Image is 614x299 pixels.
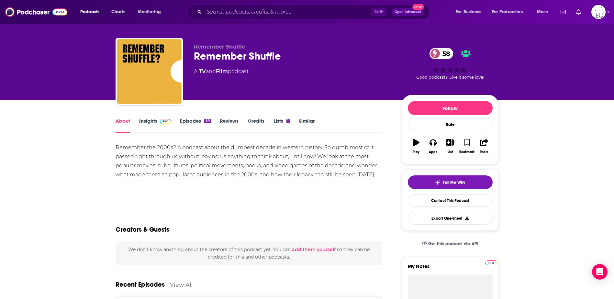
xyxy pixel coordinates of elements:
[5,6,67,18] img: Podchaser - Follow, Share and Rate Podcasts
[216,68,228,74] a: Film
[592,264,608,280] div: Open Intercom Messenger
[116,281,165,289] a: Recent Episodes
[459,150,474,154] div: Bookmark
[459,135,475,158] button: Bookmark
[591,5,606,19] img: User Profile
[248,118,264,133] a: Credits
[292,247,336,252] button: add them yourself
[402,44,499,84] div: 58Good podcast? Give it some love!
[413,150,419,154] div: Play
[116,226,169,234] h2: Creators & Guests
[492,7,523,17] span: For Podcasters
[485,260,497,265] img: Podchaser Pro
[76,7,108,17] button: open menu
[408,263,493,274] label: My Notes
[204,7,371,17] input: Search podcasts, credits, & more...
[107,7,129,17] a: Charts
[456,7,481,17] span: For Business
[435,180,440,185] img: tell me why sparkle
[139,118,171,133] a: InsightsPodchaser Pro
[299,118,315,133] a: Similar
[574,6,584,17] a: Show notifications dropdown
[220,118,239,133] a: Reviews
[199,68,206,74] a: TV
[392,8,424,16] button: Open AdvancedNew
[206,68,216,74] span: and
[371,8,386,16] span: Ctrl K
[436,48,453,59] span: 58
[133,7,169,17] button: open menu
[416,75,484,80] span: Good podcast? Give it some love!
[180,118,210,133] a: Episodes89
[194,68,249,75] div: A podcast
[488,7,532,17] button: open menu
[160,119,171,124] img: Podchaser Pro
[485,259,497,265] a: Pro website
[475,135,492,158] button: Share
[448,150,453,154] div: List
[428,241,478,247] span: Get this podcast via API
[128,247,370,260] span: We don't know anything about the creators of this podcast yet . You can so they can be credited f...
[480,150,488,154] div: Share
[425,135,441,158] button: Apps
[204,119,210,123] div: 89
[557,6,568,17] a: Show notifications dropdown
[408,212,493,225] button: Export One-Sheet
[591,5,606,19] button: Show profile menu
[193,5,436,19] div: Search podcasts, credits, & more...
[286,119,290,123] div: 1
[116,143,383,179] div: Remember the 2000s? A podcast about the dumbest decade in western history. So dumb most of it pas...
[408,194,493,207] a: Contact This Podcast
[80,7,99,17] span: Podcasts
[412,4,424,10] span: New
[537,7,548,17] span: More
[170,281,193,288] a: View All
[116,118,130,133] a: About
[274,118,290,133] a: Lists1
[138,7,161,17] span: Monitoring
[443,180,465,185] span: Tell Me Why
[441,135,458,158] button: List
[408,175,493,189] button: tell me why sparkleTell Me Why
[111,7,125,17] span: Charts
[117,39,182,104] img: Remember Shuffle
[395,10,421,14] span: Open Advanced
[591,5,606,19] span: Logged in as LeoPR
[417,236,484,252] a: Get this podcast via API
[408,135,425,158] button: Play
[408,118,493,131] div: Rate
[430,48,453,59] a: 58
[408,101,493,115] button: Follow
[429,150,437,154] div: Apps
[451,7,489,17] button: open menu
[194,44,245,50] span: Remember Shuffle
[532,7,556,17] button: open menu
